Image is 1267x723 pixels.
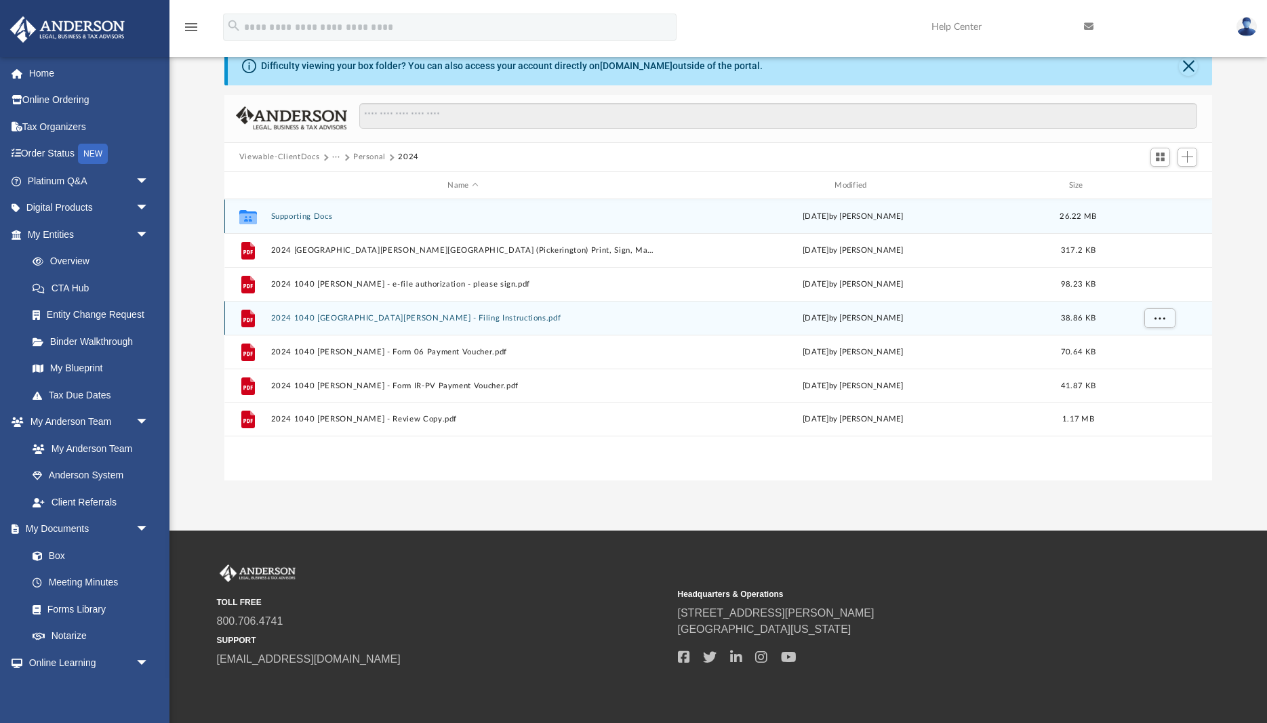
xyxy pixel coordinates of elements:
[19,596,156,623] a: Forms Library
[1150,148,1171,167] button: Switch to Grid View
[661,211,1045,223] div: by [PERSON_NAME]
[1144,308,1175,329] button: More options
[261,59,763,73] div: Difficulty viewing your box folder? You can also access your account directly on outside of the p...
[136,194,163,222] span: arrow_drop_down
[9,60,169,87] a: Home
[9,221,169,248] a: My Entitiesarrow_drop_down
[803,416,829,424] span: [DATE]
[183,26,199,35] a: menu
[270,314,655,323] button: 2024 1040 [GEOGRAPHIC_DATA][PERSON_NAME] - Filing Instructions.pdf
[270,180,654,192] div: Name
[661,245,1045,257] div: by [PERSON_NAME]
[398,151,419,163] button: 2024
[1061,247,1095,254] span: 317.2 KB
[217,653,401,665] a: [EMAIL_ADDRESS][DOMAIN_NAME]
[600,60,672,71] a: [DOMAIN_NAME]
[19,355,163,382] a: My Blueprint
[230,180,264,192] div: id
[1062,416,1094,424] span: 1.17 MB
[136,649,163,677] span: arrow_drop_down
[660,180,1045,192] div: Modified
[803,382,829,390] span: [DATE]
[226,18,241,33] i: search
[1178,148,1198,167] button: Add
[9,113,169,140] a: Tax Organizers
[661,278,1045,291] div: by [PERSON_NAME]
[217,634,668,646] small: SUPPORT
[661,312,1045,325] div: by [PERSON_NAME]
[270,415,655,424] button: 2024 1040 [PERSON_NAME] - Review Copy.pdf
[217,564,298,582] img: Anderson Advisors Platinum Portal
[19,328,169,355] a: Binder Walkthrough
[332,151,341,163] button: ···
[19,274,169,302] a: CTA Hub
[9,649,163,676] a: Online Learningarrow_drop_down
[19,302,169,329] a: Entity Change Request
[19,569,163,596] a: Meeting Minutes
[1061,382,1095,390] span: 41.87 KB
[1236,17,1257,37] img: User Pic
[661,414,1045,426] div: by [PERSON_NAME]
[183,19,199,35] i: menu
[803,314,829,322] span: [DATE]
[1061,348,1095,356] span: 70.64 KB
[9,167,169,194] a: Platinum Q&Aarrow_drop_down
[270,348,655,356] button: 2024 1040 [PERSON_NAME] - Form 06 Payment Voucher.pdf
[270,246,655,255] button: 2024 [GEOGRAPHIC_DATA][PERSON_NAME][GEOGRAPHIC_DATA] (Pickerington) Print, Sign, Mail.pdf
[19,248,169,275] a: Overview
[19,381,169,409] a: Tax Due Dates
[661,380,1045,392] div: by [PERSON_NAME]
[678,623,851,635] a: [GEOGRAPHIC_DATA][US_STATE]
[136,167,163,195] span: arrow_drop_down
[217,596,668,608] small: TOLL FREE
[803,213,829,220] span: [DATE]
[136,221,163,249] span: arrow_drop_down
[136,409,163,436] span: arrow_drop_down
[270,381,655,390] button: 2024 1040 [PERSON_NAME] - Form IR-PV Payment Voucher.pdf
[270,212,655,221] button: Supporting Docs
[9,87,169,114] a: Online Ordering
[803,247,829,254] span: [DATE]
[9,516,163,543] a: My Documentsarrow_drop_down
[353,151,386,163] button: Personal
[19,676,163,703] a: Courses
[1061,314,1095,322] span: 38.86 KB
[678,607,874,619] a: [STREET_ADDRESS][PERSON_NAME]
[1060,213,1096,220] span: 26.22 MB
[19,623,163,650] a: Notarize
[224,199,1212,480] div: grid
[19,435,156,462] a: My Anderson Team
[678,588,1129,600] small: Headquarters & Operations
[270,280,655,289] button: 2024 1040 [PERSON_NAME] - e-file authorization - please sign.pdf
[9,194,169,222] a: Digital Productsarrow_drop_down
[19,489,163,516] a: Client Referrals
[661,346,1045,358] div: by [PERSON_NAME]
[19,542,156,569] a: Box
[1061,281,1095,288] span: 98.23 KB
[1111,180,1206,192] div: id
[1051,180,1105,192] div: Size
[803,281,829,288] span: [DATE]
[78,144,108,164] div: NEW
[359,103,1197,129] input: Search files and folders
[6,16,129,43] img: Anderson Advisors Platinum Portal
[217,615,283,627] a: 800.706.4741
[1179,57,1198,76] button: Close
[19,462,163,489] a: Anderson System
[9,409,163,436] a: My Anderson Teamarrow_drop_down
[136,516,163,543] span: arrow_drop_down
[239,151,319,163] button: Viewable-ClientDocs
[9,140,169,168] a: Order StatusNEW
[803,348,829,356] span: [DATE]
